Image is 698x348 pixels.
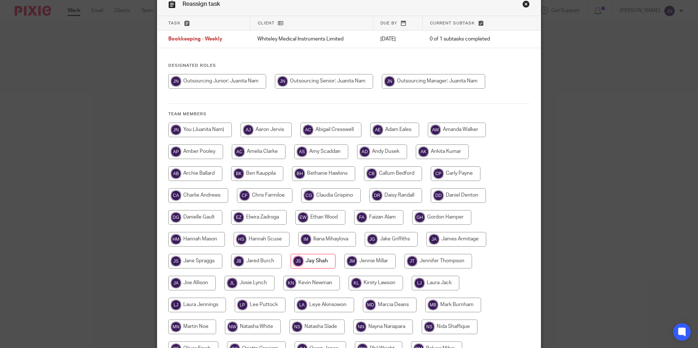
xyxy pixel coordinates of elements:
[257,35,366,43] p: Whiteley Medical Instruments Limited
[168,111,530,117] h4: Team members
[168,63,530,69] h4: Designated Roles
[430,21,475,25] span: Current subtask
[522,0,530,10] a: Close this dialog window
[168,21,181,25] span: Task
[183,1,220,7] span: Reassign task
[380,21,397,25] span: Due by
[168,37,222,42] span: Bookkeeping - Weekly
[380,35,415,43] p: [DATE]
[258,21,275,25] span: Client
[422,31,514,48] td: 0 of 1 subtasks completed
